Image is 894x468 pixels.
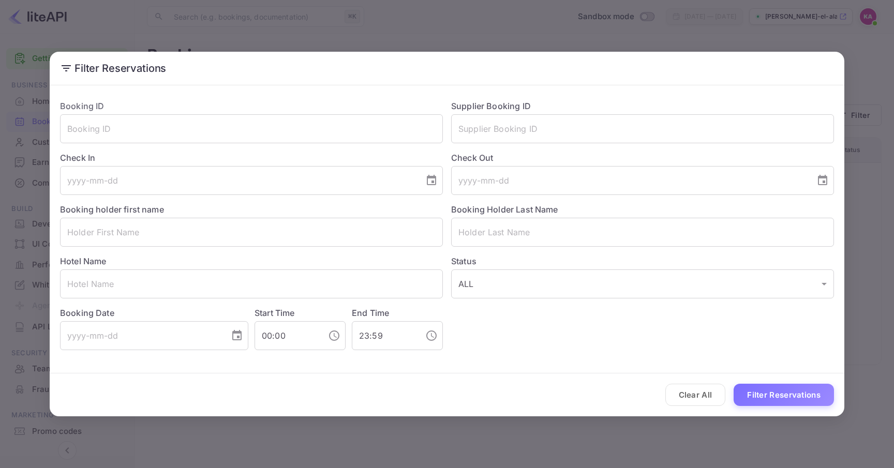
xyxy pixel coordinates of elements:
input: yyyy-mm-dd [451,166,808,195]
label: Booking ID [60,101,105,111]
input: Holder First Name [60,218,443,247]
button: Choose date [421,170,442,191]
label: Booking Holder Last Name [451,204,558,215]
input: Holder Last Name [451,218,834,247]
div: ALL [451,269,834,298]
input: yyyy-mm-dd [60,166,417,195]
label: Booking Date [60,307,248,319]
input: hh:mm [255,321,320,350]
label: Check In [60,152,443,164]
label: Supplier Booking ID [451,101,531,111]
label: Start Time [255,308,295,318]
button: Choose date [812,170,833,191]
input: hh:mm [352,321,417,350]
button: Clear All [665,384,726,406]
label: Check Out [451,152,834,164]
label: Status [451,255,834,267]
h2: Filter Reservations [50,52,844,85]
input: yyyy-mm-dd [60,321,222,350]
input: Booking ID [60,114,443,143]
button: Filter Reservations [734,384,834,406]
button: Choose time, selected time is 12:00 AM [324,325,345,346]
button: Choose time, selected time is 11:59 PM [421,325,442,346]
input: Hotel Name [60,269,443,298]
input: Supplier Booking ID [451,114,834,143]
label: Hotel Name [60,256,107,266]
button: Choose date [227,325,247,346]
label: Booking holder first name [60,204,164,215]
label: End Time [352,308,389,318]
